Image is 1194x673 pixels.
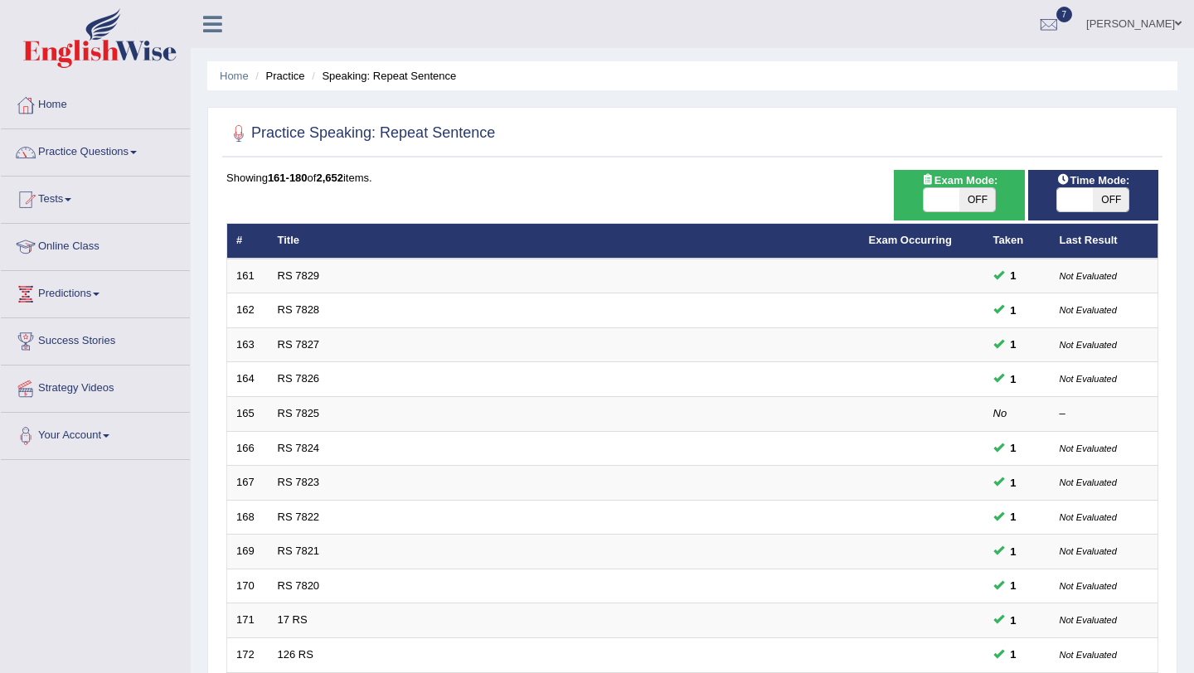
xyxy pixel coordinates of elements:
[1,82,190,123] a: Home
[1060,374,1117,384] small: Not Evaluated
[1060,650,1117,660] small: Not Evaluated
[227,224,269,259] th: #
[1,224,190,265] a: Online Class
[278,269,320,282] a: RS 7829
[1060,615,1117,625] small: Not Evaluated
[227,637,269,672] td: 172
[227,466,269,501] td: 167
[1060,443,1117,453] small: Not Evaluated
[227,259,269,293] td: 161
[278,648,313,661] a: 126 RS
[1060,406,1149,422] div: –
[227,397,269,432] td: 165
[1,366,190,407] a: Strategy Videos
[1060,581,1117,591] small: Not Evaluated
[227,535,269,569] td: 169
[1060,477,1117,487] small: Not Evaluated
[227,603,269,638] td: 171
[1,413,190,454] a: Your Account
[278,442,320,454] a: RS 7824
[227,327,269,362] td: 163
[984,224,1051,259] th: Taken
[278,545,320,557] a: RS 7821
[894,170,1024,220] div: Show exams occurring in exams
[1004,543,1023,560] span: You can still take this question
[278,511,320,523] a: RS 7822
[1060,340,1117,350] small: Not Evaluated
[227,431,269,466] td: 166
[1,177,190,218] a: Tests
[278,613,308,626] a: 17 RS
[220,70,249,82] a: Home
[268,172,308,184] b: 161-180
[1004,370,1023,388] span: You can still take this question
[915,172,1004,189] span: Exam Mode:
[1004,577,1023,594] span: You can still take this question
[227,500,269,535] td: 168
[1060,305,1117,315] small: Not Evaluated
[1004,612,1023,629] span: You can still take this question
[1,318,190,360] a: Success Stories
[1050,172,1136,189] span: Time Mode:
[1060,512,1117,522] small: Not Evaluated
[278,338,320,351] a: RS 7827
[1051,224,1158,259] th: Last Result
[1,129,190,171] a: Practice Questions
[993,407,1007,419] em: No
[278,579,320,592] a: RS 7820
[1004,508,1023,525] span: You can still take this question
[278,372,320,385] a: RS 7826
[227,362,269,397] td: 164
[227,569,269,603] td: 170
[1004,267,1023,284] span: You can still take this question
[1060,271,1117,281] small: Not Evaluated
[316,172,343,184] b: 2,652
[278,407,320,419] a: RS 7825
[1060,546,1117,556] small: Not Evaluated
[308,68,456,84] li: Speaking: Repeat Sentence
[959,188,995,211] span: OFF
[869,234,952,246] a: Exam Occurring
[1004,439,1023,457] span: You can still take this question
[1004,646,1023,663] span: You can still take this question
[1004,302,1023,319] span: You can still take this question
[1004,474,1023,491] span: You can still take this question
[227,293,269,328] td: 162
[1056,7,1073,22] span: 7
[278,303,320,316] a: RS 7828
[1004,336,1023,353] span: You can still take this question
[251,68,304,84] li: Practice
[226,121,495,146] h2: Practice Speaking: Repeat Sentence
[269,224,860,259] th: Title
[1093,188,1128,211] span: OFF
[1,271,190,312] a: Predictions
[226,170,1158,186] div: Showing of items.
[278,476,320,488] a: RS 7823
